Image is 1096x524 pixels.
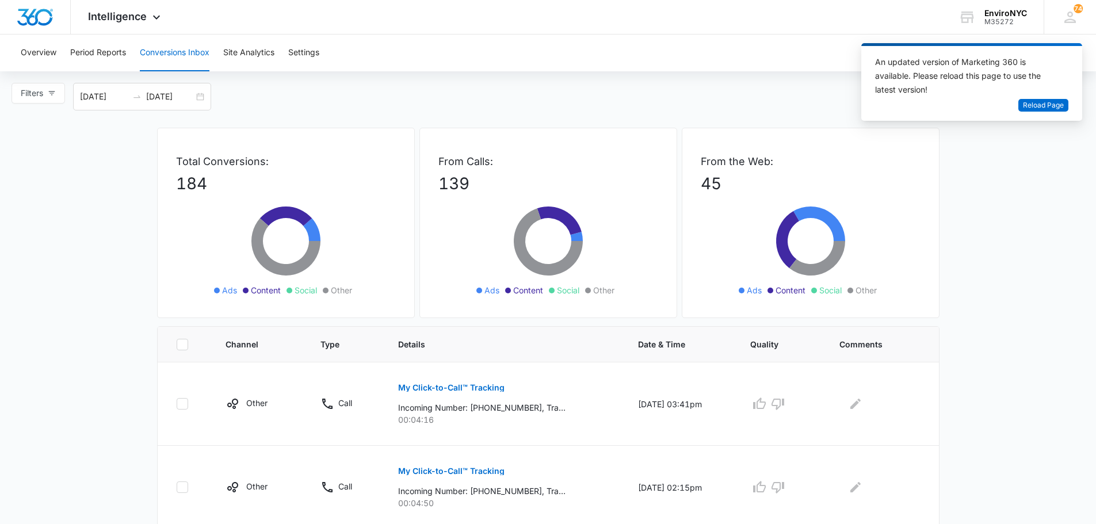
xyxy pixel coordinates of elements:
span: Other [331,284,352,296]
button: My Click-to-Call™ Tracking [398,374,505,401]
span: Ads [484,284,499,296]
button: Filters [12,83,65,104]
input: Start date [80,90,128,103]
span: Filters [21,87,43,100]
button: Reload Page [1018,99,1068,112]
p: Other [246,480,268,492]
button: Edit Comments [846,395,865,413]
p: My Click-to-Call™ Tracking [398,467,505,475]
span: Content [776,284,805,296]
button: Conversions Inbox [140,35,209,71]
p: Other [246,397,268,409]
span: Type [320,338,354,350]
button: Edit Comments [846,478,865,496]
p: 00:04:16 [398,414,610,426]
button: Overview [21,35,56,71]
span: Other [593,284,614,296]
span: Social [295,284,317,296]
button: Settings [288,35,319,71]
span: Details [398,338,594,350]
p: Call [338,397,352,409]
span: to [132,92,142,101]
p: Total Conversions: [176,154,396,169]
button: Period Reports [70,35,126,71]
span: Channel [226,338,276,350]
span: Date & Time [638,338,706,350]
p: My Click-to-Call™ Tracking [398,384,505,392]
td: [DATE] 03:41pm [624,362,736,446]
span: swap-right [132,92,142,101]
span: Quality [750,338,795,350]
span: Reload Page [1023,100,1064,111]
div: account name [984,9,1027,18]
p: Incoming Number: [PHONE_NUMBER], Tracking Number: [PHONE_NUMBER], Ring To: [PHONE_NUMBER], Caller... [398,401,566,414]
button: My Click-to-Call™ Tracking [398,457,505,485]
p: From the Web: [701,154,921,169]
p: From Calls: [438,154,658,169]
span: Social [819,284,842,296]
span: Ads [747,284,762,296]
span: Social [557,284,579,296]
span: Intelligence [88,10,147,22]
span: Content [251,284,281,296]
span: Other [856,284,877,296]
div: An updated version of Marketing 360 is available. Please reload this page to use the latest version! [875,55,1055,97]
span: Content [513,284,543,296]
p: 139 [438,171,658,196]
span: 74 [1074,4,1083,13]
div: account id [984,18,1027,26]
input: End date [146,90,194,103]
p: Call [338,480,352,492]
p: 45 [701,171,921,196]
div: notifications count [1074,4,1083,13]
span: Ads [222,284,237,296]
button: Site Analytics [223,35,274,71]
span: Comments [839,338,904,350]
p: 184 [176,171,396,196]
p: Incoming Number: [PHONE_NUMBER], Tracking Number: [PHONE_NUMBER], Ring To: [PHONE_NUMBER], Caller... [398,485,566,497]
p: 00:04:50 [398,497,610,509]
